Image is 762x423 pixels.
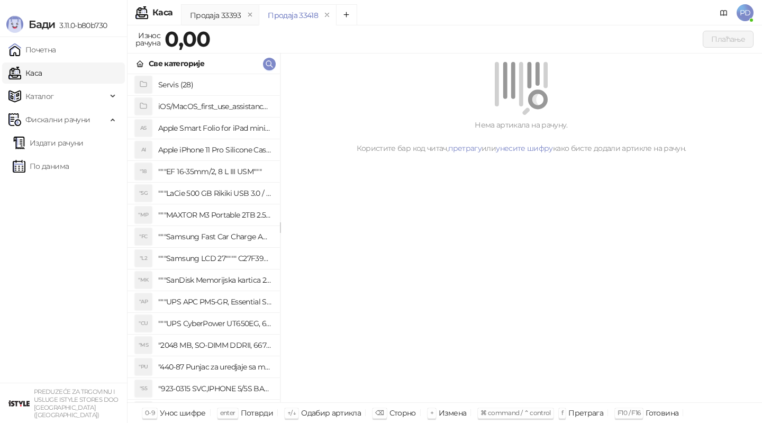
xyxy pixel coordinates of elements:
[135,358,152,375] div: "PU
[128,74,280,402] div: grid
[135,293,152,310] div: "AP
[561,409,563,417] span: f
[158,76,271,93] h4: Servis (28)
[133,29,162,50] div: Износ рачуна
[158,120,271,137] h4: Apple Smart Folio for iPad mini (A17 Pro) - Sage
[135,272,152,289] div: "MK
[158,228,271,245] h4: """Samsung Fast Car Charge Adapter, brzi auto punja_, boja crna"""
[55,21,107,30] span: 3.11.0-b80b730
[135,185,152,202] div: "5G
[135,250,152,267] div: "L2
[480,409,551,417] span: ⌘ command / ⌃ control
[165,26,210,52] strong: 0,00
[6,16,23,33] img: Logo
[568,406,603,420] div: Претрага
[158,272,271,289] h4: """SanDisk Memorijska kartica 256GB microSDXC sa SD adapterom SDSQXA1-256G-GN6MA - Extreme PLUS, ...
[430,409,433,417] span: +
[158,358,271,375] h4: "440-87 Punjac za uredjaje sa micro USB portom 4/1, Stand."
[158,380,271,397] h4: "923-0315 SVC,IPHONE 5/5S BATTERY REMOVAL TRAY Držač za iPhone sa kojim se otvara display
[243,11,257,20] button: remove
[8,393,30,414] img: 64x64-companyLogo-77b92cf4-9946-4f36-9751-bf7bb5fd2c7d.png
[293,119,749,154] div: Нема артикала на рачуну. Користите бар код читач, или како бисте додали артикле на рачун.
[715,4,732,21] a: Документација
[618,409,640,417] span: F10 / F16
[158,141,271,158] h4: Apple iPhone 11 Pro Silicone Case - Black
[190,10,241,21] div: Продаја 33393
[158,206,271,223] h4: """MAXTOR M3 Portable 2TB 2.5"""" crni eksterni hard disk HX-M201TCB/GM"""
[439,406,466,420] div: Измена
[158,315,271,332] h4: """UPS CyberPower UT650EG, 650VA/360W , line-int., s_uko, desktop"""
[158,250,271,267] h4: """Samsung LCD 27"""" C27F390FHUXEN"""
[158,337,271,354] h4: "2048 MB, SO-DIMM DDRII, 667 MHz, Napajanje 1,8 0,1 V, Latencija CL5"
[737,4,754,21] span: PD
[8,62,42,84] a: Каса
[336,4,357,25] button: Add tab
[389,406,416,420] div: Сторно
[375,409,384,417] span: ⌫
[135,206,152,223] div: "MP
[287,409,296,417] span: ↑/↓
[25,86,54,107] span: Каталог
[220,409,235,417] span: enter
[268,10,318,21] div: Продаја 33418
[241,406,274,420] div: Потврди
[135,163,152,180] div: "18
[320,11,334,20] button: remove
[703,31,754,48] button: Плаћање
[135,402,152,419] div: "SD
[646,406,678,420] div: Готовина
[158,163,271,180] h4: """EF 16-35mm/2, 8 L III USM"""
[496,143,553,153] a: унесите шифру
[135,228,152,245] div: "FC
[135,120,152,137] div: AS
[158,293,271,310] h4: """UPS APC PM5-GR, Essential Surge Arrest,5 utic_nica"""
[13,132,84,154] a: Издати рачуни
[301,406,361,420] div: Одабир артикла
[135,337,152,354] div: "MS
[135,141,152,158] div: AI
[34,388,119,419] small: PREDUZEĆE ZA TRGOVINU I USLUGE ISTYLE STORES DOO [GEOGRAPHIC_DATA] ([GEOGRAPHIC_DATA])
[160,406,206,420] div: Унос шифре
[158,185,271,202] h4: """LaCie 500 GB Rikiki USB 3.0 / Ultra Compact & Resistant aluminum / USB 3.0 / 2.5"""""""
[149,58,204,69] div: Све категорије
[135,315,152,332] div: "CU
[25,109,90,130] span: Фискални рачуни
[13,156,69,177] a: По данима
[8,39,56,60] a: Почетна
[158,98,271,115] h4: iOS/MacOS_first_use_assistance (4)
[145,409,155,417] span: 0-9
[29,18,55,31] span: Бади
[448,143,482,153] a: претрагу
[158,402,271,419] h4: "923-0448 SVC,IPHONE,TOURQUE DRIVER KIT .65KGF- CM Šrafciger "
[152,8,173,17] div: Каса
[135,380,152,397] div: "S5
